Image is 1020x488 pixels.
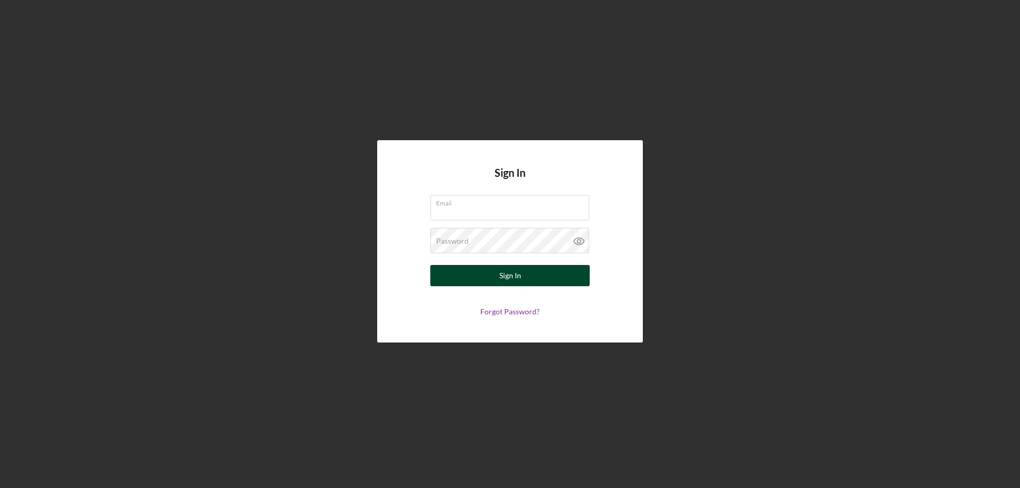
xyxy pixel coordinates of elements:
h4: Sign In [495,167,525,195]
a: Forgot Password? [480,307,540,316]
label: Email [436,195,589,207]
button: Sign In [430,265,590,286]
div: Sign In [499,265,521,286]
label: Password [436,237,469,245]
